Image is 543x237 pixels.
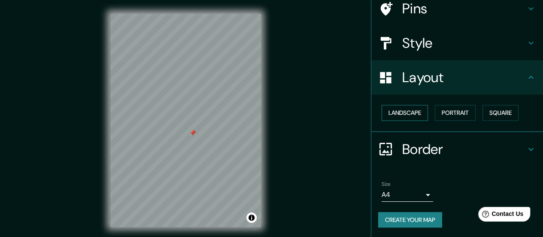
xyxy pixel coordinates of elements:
label: Size [382,180,391,188]
div: Style [371,26,543,60]
button: Square [482,105,519,121]
button: Landscape [382,105,428,121]
iframe: Help widget launcher [467,203,534,228]
canvas: Map [110,14,261,227]
button: Portrait [435,105,476,121]
div: Layout [371,60,543,95]
button: Create your map [378,212,442,228]
div: A4 [382,188,433,202]
h4: Style [402,34,526,52]
h4: Layout [402,69,526,86]
div: Border [371,132,543,166]
h4: Border [402,141,526,158]
button: Toggle attribution [246,212,257,223]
